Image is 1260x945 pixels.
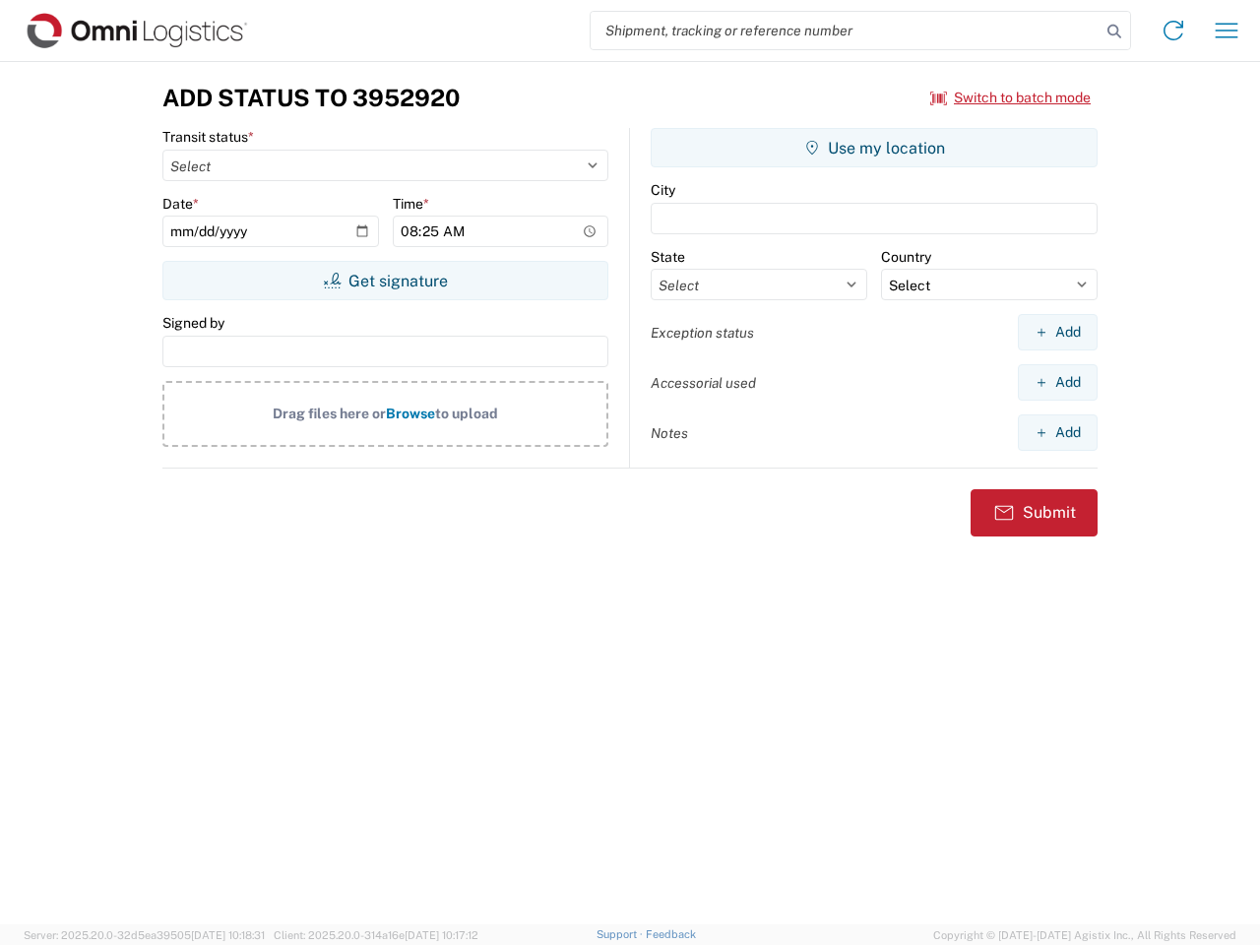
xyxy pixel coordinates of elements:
[191,929,265,941] span: [DATE] 10:18:31
[162,195,199,213] label: Date
[651,324,754,342] label: Exception status
[273,406,386,421] span: Drag files here or
[1018,314,1098,350] button: Add
[651,128,1098,167] button: Use my location
[24,929,265,941] span: Server: 2025.20.0-32d5ea39505
[591,12,1101,49] input: Shipment, tracking or reference number
[933,926,1236,944] span: Copyright © [DATE]-[DATE] Agistix Inc., All Rights Reserved
[651,424,688,442] label: Notes
[162,261,608,300] button: Get signature
[435,406,498,421] span: to upload
[274,929,478,941] span: Client: 2025.20.0-314a16e
[405,929,478,941] span: [DATE] 10:17:12
[930,82,1091,114] button: Switch to batch mode
[386,406,435,421] span: Browse
[597,928,646,940] a: Support
[971,489,1098,536] button: Submit
[162,84,460,112] h3: Add Status to 3952920
[1018,364,1098,401] button: Add
[651,248,685,266] label: State
[881,248,931,266] label: Country
[1018,414,1098,451] button: Add
[162,314,224,332] label: Signed by
[651,181,675,199] label: City
[651,374,756,392] label: Accessorial used
[646,928,696,940] a: Feedback
[162,128,254,146] label: Transit status
[393,195,429,213] label: Time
